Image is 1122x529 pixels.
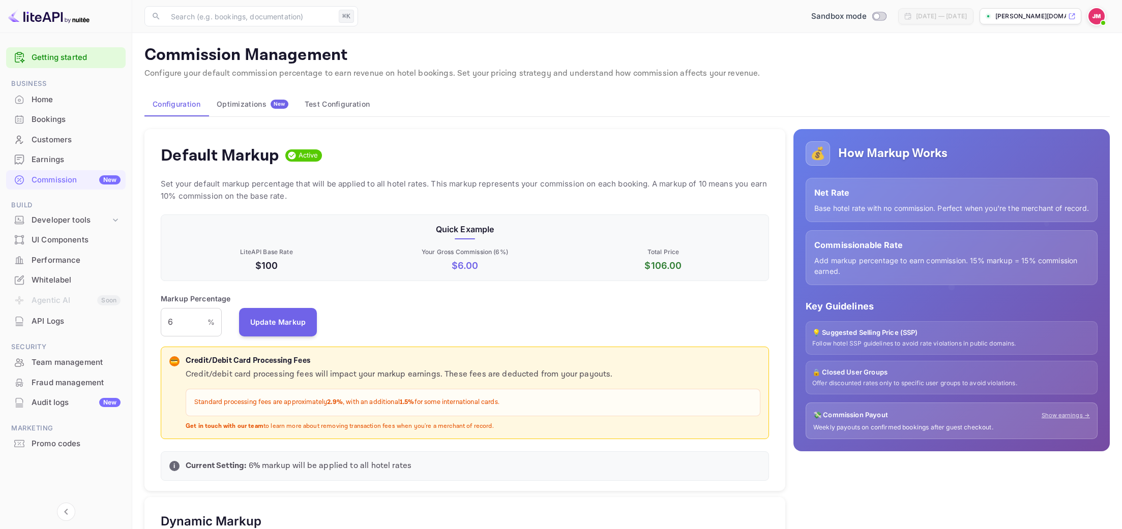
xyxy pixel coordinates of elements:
strong: Current Setting: [186,460,246,471]
a: Bookings [6,110,126,129]
div: Earnings [32,154,121,166]
p: Credit/debit card processing fees will impact your markup earnings. These fees are deducted from ... [186,368,760,381]
div: Customers [6,130,126,150]
div: Bookings [32,114,121,126]
p: i [173,461,175,471]
p: Credit/Debit Card Processing Fees [186,355,760,367]
p: Commissionable Rate [814,239,1089,251]
p: 💡 Suggested Selling Price (SSP) [812,328,1091,338]
p: [PERSON_NAME][DOMAIN_NAME]... [995,12,1066,21]
a: Team management [6,353,126,371]
a: Fraud management [6,373,126,392]
div: UI Components [32,234,121,246]
h5: How Markup Works [838,145,948,162]
p: LiteAPI Base Rate [169,247,364,257]
p: Add markup percentage to earn commission. 15% markup = 15% commission earned. [814,255,1089,276]
p: 6 % markup will be applied to all hotel rates [186,460,760,472]
div: UI Components [6,230,126,250]
div: New [99,175,121,184]
div: Developer tools [6,211,126,229]
p: Net Rate [814,186,1089,199]
p: to learn more about removing transaction fees when you're a merchant of record. [186,422,760,431]
div: Whitelabel [32,274,121,286]
p: Weekly payouts on confirmed bookings after guest checkout. [813,423,1090,432]
p: Your Gross Commission ( 6 %) [368,247,562,257]
div: Developer tools [32,214,110,226]
div: Performance [32,255,121,266]
a: Whitelabel [6,270,126,289]
p: Configure your default commission percentage to earn revenue on hotel bookings. Set your pricing ... [144,68,1110,80]
strong: 1.5% [400,398,415,407]
div: Team management [6,353,126,372]
p: $ 6.00 [368,259,562,272]
div: API Logs [6,312,126,331]
p: % [208,317,215,327]
p: Standard processing fees are approximately , with an additional for some international cards. [194,397,752,408]
p: Markup Percentage [161,293,231,304]
p: Key Guidelines [806,299,1098,313]
div: Optimizations [217,100,288,109]
div: Performance [6,251,126,270]
a: Earnings [6,150,126,169]
div: Customers [32,134,121,146]
strong: 2.9% [327,398,343,407]
p: $ 106.00 [566,259,760,272]
button: Collapse navigation [57,503,75,521]
p: $100 [169,259,364,272]
span: Marketing [6,423,126,434]
span: Security [6,341,126,353]
p: Commission Management [144,45,1110,66]
p: Follow hotel SSP guidelines to avoid rate violations in public domains. [812,339,1091,348]
div: Whitelabel [6,270,126,290]
div: Getting started [6,47,126,68]
div: ⌘K [339,10,354,23]
div: Fraud management [32,377,121,389]
p: Base hotel rate with no commission. Perfect when you're the merchant of record. [814,203,1089,213]
a: Promo codes [6,434,126,453]
div: Team management [32,357,121,368]
p: 🔒 Closed User Groups [812,367,1091,378]
div: New [99,398,121,407]
div: Home [32,94,121,106]
div: Audit logsNew [6,393,126,413]
input: 0 [161,308,208,336]
h4: Default Markup [161,145,279,166]
div: CommissionNew [6,170,126,190]
input: Search (e.g. bookings, documentation) [165,6,335,26]
div: Home [6,90,126,110]
a: Show earnings → [1042,411,1090,420]
span: Active [294,150,322,161]
div: Earnings [6,150,126,170]
strong: Get in touch with our team [186,422,263,430]
button: Update Markup [239,308,317,336]
p: Offer discounted rates only to specific user groups to avoid violations. [812,379,1091,388]
button: Configuration [144,92,209,116]
button: Test Configuration [297,92,378,116]
p: 💰 [810,144,825,163]
span: Business [6,78,126,89]
p: Total Price [566,247,760,257]
a: Performance [6,251,126,269]
div: Switch to Production mode [807,11,890,22]
p: Set your default markup percentage that will be applied to all hotel rates. This markup represent... [161,178,769,202]
p: 💸 Commission Payout [813,410,888,420]
img: jeremy martin [1088,8,1105,24]
a: API Logs [6,312,126,330]
span: Build [6,200,126,211]
a: Customers [6,130,126,149]
a: Home [6,90,126,109]
div: Fraud management [6,373,126,393]
img: LiteAPI logo [8,8,90,24]
div: Commission [32,174,121,186]
div: Audit logs [32,397,121,409]
div: Promo codes [6,434,126,454]
span: Sandbox mode [811,11,867,22]
a: Getting started [32,52,121,64]
div: [DATE] — [DATE] [916,12,967,21]
a: Audit logsNew [6,393,126,412]
a: CommissionNew [6,170,126,189]
p: 💳 [170,357,178,366]
p: Quick Example [169,223,760,235]
span: New [271,101,288,107]
div: Promo codes [32,438,121,450]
